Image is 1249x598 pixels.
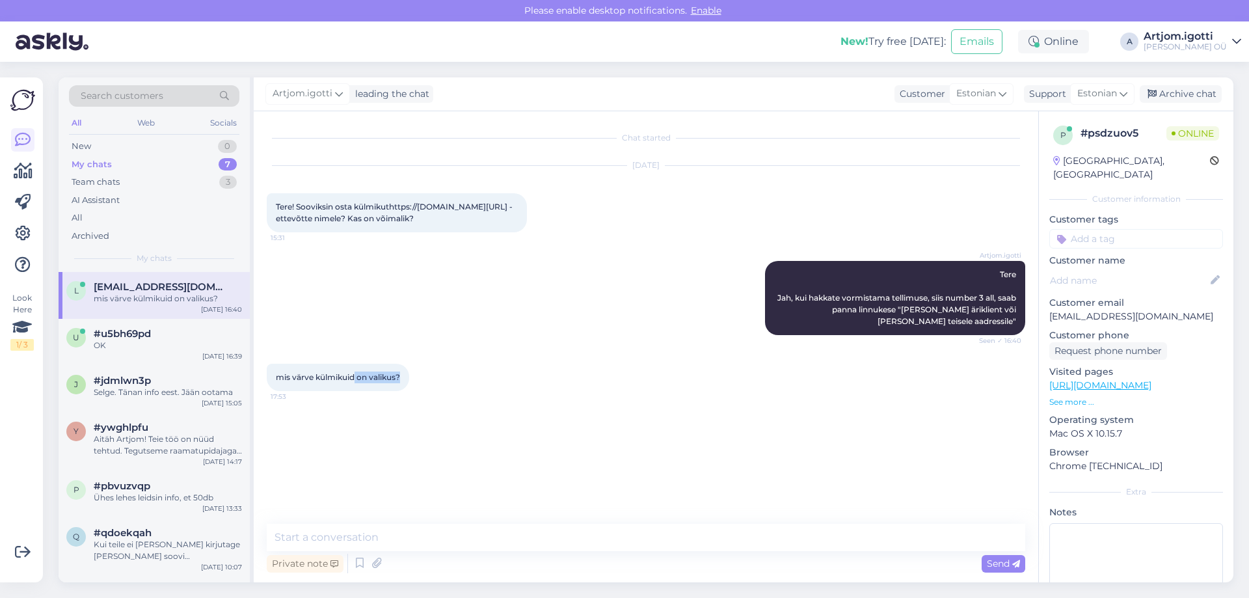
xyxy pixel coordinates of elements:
span: Enable [687,5,725,16]
p: Customer name [1049,254,1223,267]
span: #u5bh69pd [94,328,151,340]
a: Artjom.igotti[PERSON_NAME] OÜ [1144,31,1241,52]
span: #ywghlpfu [94,422,148,433]
b: New! [840,35,868,48]
div: Chat started [267,132,1025,144]
span: #qdoekqah [94,527,152,539]
p: [EMAIL_ADDRESS][DOMAIN_NAME] [1049,310,1223,323]
div: Archived [72,230,109,243]
span: Search customers [81,89,163,103]
div: [DATE] 14:17 [203,457,242,467]
span: Estonian [1077,87,1117,101]
span: Tere! Sooviksin osta külmikuthttps://[DOMAIN_NAME][URL] - ettevõtte nimele? Kas on võimalik? [276,202,515,223]
div: Team chats [72,176,120,189]
p: Mac OS X 10.15.7 [1049,427,1223,441]
div: # psdzuov5 [1081,126,1166,141]
span: Tere Jah, kui hakkate vormistama tellimuse, siis number 3 all, saab panna linnukese "[PERSON_NAME... [777,269,1018,326]
div: 1 / 3 [10,339,34,351]
p: Notes [1049,506,1223,519]
span: Seen ✓ 16:40 [973,336,1021,346]
div: Ühes lehes leidsin info, et 50db [94,492,242,504]
div: [DATE] 13:33 [202,504,242,513]
p: Customer tags [1049,213,1223,226]
div: 7 [219,158,237,171]
a: [URL][DOMAIN_NAME] [1049,379,1151,391]
div: All [69,115,84,131]
span: mis värve külmikuid on valikus? [276,372,400,382]
span: liina.liiv@gmail.com [94,281,229,293]
div: Selge. Tänan info eest. Jään ootama [94,387,242,398]
p: Customer email [1049,296,1223,310]
div: Private note [267,555,343,573]
span: p [1060,130,1066,140]
div: Socials [208,115,239,131]
span: Estonian [956,87,996,101]
span: 17:53 [271,392,319,401]
div: [DATE] 16:40 [201,305,242,314]
div: All [72,211,83,224]
div: mis värve külmikuid on valikus? [94,293,242,305]
div: [DATE] 15:05 [202,398,242,408]
span: j [74,379,78,389]
div: [DATE] 16:39 [202,351,242,361]
div: Try free [DATE]: [840,34,946,49]
p: Visited pages [1049,365,1223,379]
span: #jdmlwn3p [94,375,151,387]
span: Artjom.igotti [273,87,332,101]
div: Online [1018,30,1089,53]
p: Chrome [TECHNICAL_ID] [1049,459,1223,473]
span: 15:31 [271,233,319,243]
span: u [73,333,79,342]
div: AI Assistant [72,194,120,207]
div: Customer [894,87,945,101]
input: Add a tag [1049,229,1223,249]
div: Artjom.igotti [1144,31,1227,42]
img: Askly Logo [10,88,35,113]
div: 0 [218,140,237,153]
div: [DATE] [267,159,1025,171]
div: Support [1024,87,1066,101]
span: Artjom.igotti [973,251,1021,260]
div: New [72,140,91,153]
p: Customer phone [1049,329,1223,342]
span: My chats [137,252,172,264]
span: l [74,286,79,295]
div: [PERSON_NAME] OÜ [1144,42,1227,52]
span: p [74,485,79,495]
span: q [73,532,79,541]
div: leading the chat [350,87,429,101]
div: [GEOGRAPHIC_DATA], [GEOGRAPHIC_DATA] [1053,154,1210,182]
div: [DATE] 10:07 [201,562,242,572]
div: Request phone number [1049,342,1167,360]
p: Operating system [1049,413,1223,427]
input: Add name [1050,273,1208,288]
p: Browser [1049,446,1223,459]
span: #pbvuzvqp [94,480,150,492]
span: Send [987,558,1020,569]
div: Extra [1049,486,1223,498]
div: My chats [72,158,112,171]
button: Emails [951,29,1002,54]
div: Look Here [10,292,34,351]
span: y [74,426,79,436]
p: See more ... [1049,396,1223,408]
div: Archive chat [1140,85,1222,103]
div: Customer information [1049,193,1223,205]
div: 3 [219,176,237,189]
div: OK [94,340,242,351]
div: A [1120,33,1138,51]
div: Aitäh Artjom! Teie töö on nüüd tehtud. Tegutseme raamatupidajaga edasi... [94,433,242,457]
div: Web [135,115,157,131]
span: Online [1166,126,1219,141]
div: Kui teile ei [PERSON_NAME] kirjutage [PERSON_NAME] soovi [EMAIL_ADDRESS][DOMAIN_NAME], proovime v... [94,539,242,562]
